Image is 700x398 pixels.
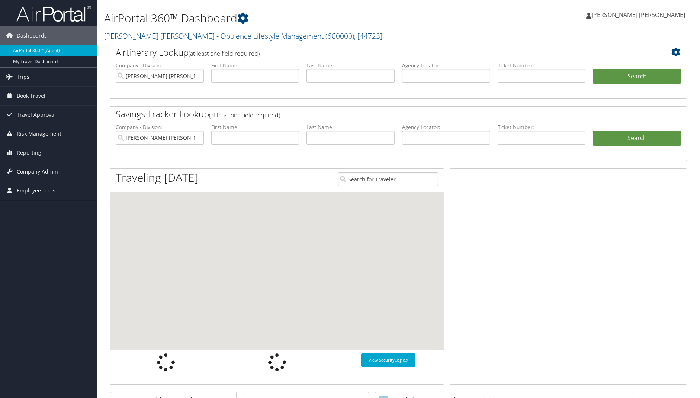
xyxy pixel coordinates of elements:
span: , [ 44723 ] [354,31,382,41]
span: [PERSON_NAME] [PERSON_NAME] [591,11,685,19]
img: airportal-logo.png [16,5,91,22]
h2: Savings Tracker Lookup [116,108,633,120]
span: Book Travel [17,87,45,105]
span: Company Admin [17,162,58,181]
input: Search for Traveler [338,172,438,186]
span: Travel Approval [17,106,56,124]
a: [PERSON_NAME] [PERSON_NAME] - Opulence Lifestyle Management [104,31,382,41]
label: Last Name: [306,62,395,69]
label: First Name: [211,123,299,131]
input: search accounts [116,131,204,145]
h1: AirPortal 360™ Dashboard [104,10,497,26]
label: Agency Locator: [402,123,490,131]
label: Last Name: [306,123,395,131]
h2: Airtinerary Lookup [116,46,633,59]
span: Risk Management [17,124,61,143]
span: Trips [17,68,29,86]
label: Ticket Number: [498,123,586,131]
a: [PERSON_NAME] [PERSON_NAME] [586,4,693,26]
button: Search [593,69,681,84]
span: Reporting [17,143,41,162]
a: Search [593,131,681,146]
span: (at least one field required) [189,49,260,58]
span: Employee Tools [17,181,55,200]
label: Company - Division: [116,123,204,131]
span: Dashboards [17,26,47,45]
span: (at least one field required) [209,111,280,119]
label: First Name: [211,62,299,69]
span: ( 6C0000 ) [325,31,354,41]
label: Company - Division: [116,62,204,69]
label: Agency Locator: [402,62,490,69]
label: Ticket Number: [498,62,586,69]
h1: Traveling [DATE] [116,170,198,185]
a: View SecurityLogic® [361,353,415,367]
